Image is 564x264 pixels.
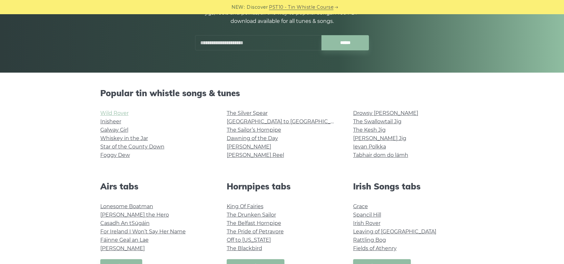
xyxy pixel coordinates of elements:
[227,228,284,235] a: The Pride of Petravore
[353,212,381,218] a: Spancil Hill
[100,220,150,226] a: Casadh An tSúgáin
[100,237,149,243] a: Fáinne Geal an Lae
[227,135,278,141] a: Dawning of the Day
[100,127,128,133] a: Galway Girl
[100,181,211,191] h2: Airs tabs
[227,212,276,218] a: The Drunken Sailor
[227,118,346,125] a: [GEOGRAPHIC_DATA] to [GEOGRAPHIC_DATA]
[100,212,169,218] a: [PERSON_NAME] the Hero
[227,220,281,226] a: The Belfast Hornpipe
[232,4,245,11] span: NEW:
[100,228,186,235] a: For Ireland I Won’t Say Her Name
[353,220,381,226] a: Irish Rover
[227,181,338,191] h2: Hornpipes tabs
[100,88,464,98] h2: Popular tin whistle songs & tunes
[100,110,129,116] a: Wild Rover
[353,228,436,235] a: Leaving of [GEOGRAPHIC_DATA]
[227,245,262,251] a: The Blackbird
[227,110,268,116] a: The Silver Spear
[100,118,121,125] a: Inisheer
[227,152,284,158] a: [PERSON_NAME] Reel
[227,203,263,209] a: King Of Fairies
[353,144,386,150] a: Ievan Polkka
[227,127,281,133] a: The Sailor’s Hornpipe
[100,203,153,209] a: Lonesome Boatman
[247,4,268,11] span: Discover
[227,237,271,243] a: Off to [US_STATE]
[100,245,145,251] a: [PERSON_NAME]
[100,135,148,141] a: Whiskey in the Jar
[353,245,397,251] a: Fields of Athenry
[353,181,464,191] h2: Irish Songs tabs
[353,135,406,141] a: [PERSON_NAME] Jig
[353,127,386,133] a: The Kesh Jig
[100,144,164,150] a: Star of the County Down
[353,118,401,125] a: The Swallowtail Jig
[353,110,418,116] a: Drowsy [PERSON_NAME]
[100,152,130,158] a: Foggy Dew
[227,144,271,150] a: [PERSON_NAME]
[353,203,368,209] a: Grace
[353,237,386,243] a: Rattling Bog
[269,4,333,11] a: PST10 - Tin Whistle Course
[353,152,408,158] a: Tabhair dom do lámh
